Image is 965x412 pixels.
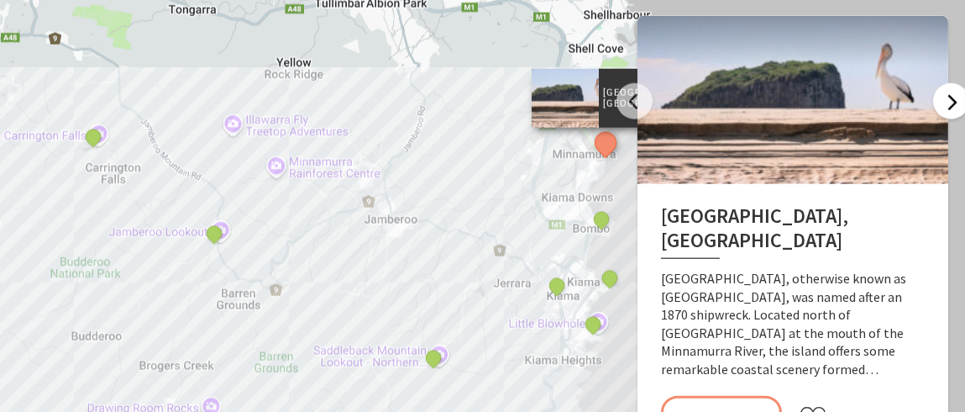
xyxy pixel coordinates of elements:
[590,128,621,159] button: See detail about Rangoon Island, Minnamurra
[546,275,568,297] button: See detail about Kiama Coast Walk
[590,209,611,230] button: See detail about Bombo Headland
[82,127,104,149] button: See detail about Carrington Falls, Budderoo National Park
[661,204,925,259] h2: [GEOGRAPHIC_DATA], [GEOGRAPHIC_DATA]
[582,314,604,335] button: See detail about Little Blowhole, Kiama
[422,348,443,370] button: See detail about Saddleback Mountain Lookout, Kiama
[616,83,653,119] button: Previous
[661,270,925,379] p: [GEOGRAPHIC_DATA], otherwise known as [GEOGRAPHIC_DATA], was named after an 1870 shipwreck. Locat...
[598,85,682,112] p: [GEOGRAPHIC_DATA], [GEOGRAPHIC_DATA]
[598,268,620,290] button: See detail about Kiama Blowhole
[203,223,225,245] button: See detail about Jamberoo lookout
